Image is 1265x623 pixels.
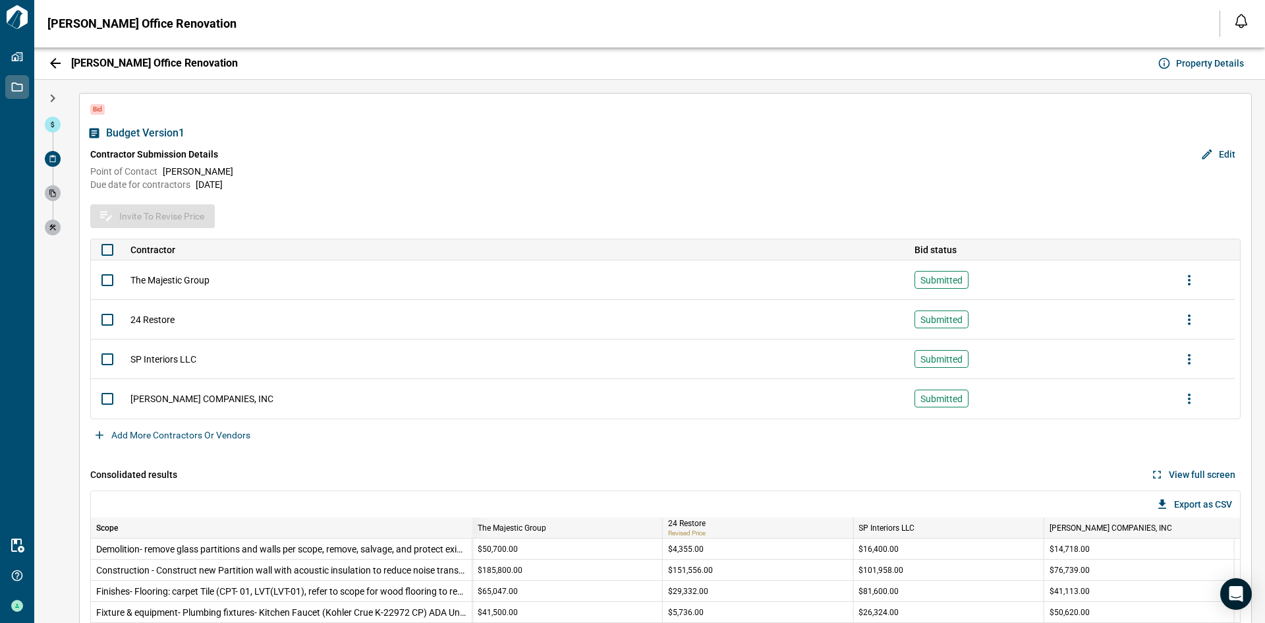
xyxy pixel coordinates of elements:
[668,529,706,537] span: Revised Price
[914,271,969,289] div: Submitted
[1174,498,1232,511] span: Export as CSV
[163,165,233,178] span: [PERSON_NAME]
[196,178,223,191] span: [DATE]
[96,585,466,598] span: Finishes- Flooring: carpet Tile (CPT- 01, LVT(LVT-01), refer to scope for wood flooring to remain...
[1050,607,1090,618] span: $50,620.00
[914,350,969,368] div: Submitted
[908,239,1169,260] div: Bid status
[668,544,704,554] span: $4,355.00
[1220,578,1252,610] div: Open Intercom Messenger
[1176,346,1202,372] button: more
[47,17,237,30] span: [PERSON_NAME] Office Renovation
[914,311,969,328] div: Submitted
[914,390,969,407] div: Submitted
[90,178,190,191] span: Due date for contractors
[1153,494,1237,515] button: Export as CSV
[90,104,105,115] span: Bid
[1050,565,1090,576] span: $76,739.00
[106,127,184,140] span: Budget Version 1
[1169,468,1235,481] span: View full screen
[1176,57,1244,70] span: Property Details
[858,544,899,554] span: $16,400.00
[478,565,522,576] span: $185,800.00
[1155,53,1249,74] button: Property Details
[858,607,899,618] span: $26,324.00
[130,274,210,287] span: The Majestic Group
[1050,523,1172,533] span: [PERSON_NAME] COMPANIES, INC
[478,607,518,618] span: $41,500.00
[478,586,518,597] span: $65,047.00
[1219,148,1235,161] span: Edit
[130,392,273,405] span: [PERSON_NAME] COMPANIES, INC
[130,239,175,260] div: Contractor
[96,564,466,577] span: Construction - Construct new Partition wall with acoustic insulation to reduce noise transfer, in...
[668,607,704,618] span: $5,736.00
[1050,544,1090,554] span: $14,718.00
[96,518,118,539] div: Scope
[91,518,472,539] div: Scope
[914,239,957,260] div: Bid status
[90,425,256,446] button: Add more contractors or vendors
[668,565,713,576] span: $151,556.00
[668,519,706,528] span: 24 Restore
[1176,267,1202,293] button: more
[1176,307,1202,333] button: more
[90,148,218,161] span: Contractor Submission Details
[478,544,518,554] span: $50,700.00
[130,313,175,326] span: 24 Restore
[1176,386,1202,412] button: more
[858,523,914,533] span: SP Interiors LLC
[96,543,466,556] span: Demolition- remove glass partitions and walls per scope, remove, salvage, and protect existing wo...
[1231,11,1252,32] button: Open notification feed
[1050,586,1090,597] span: $41,113.00
[1198,144,1241,165] button: Edit
[478,523,546,533] span: The Majestic Group
[71,57,238,70] span: [PERSON_NAME] Office Renovation
[90,468,177,481] span: Consolidated results
[130,353,196,366] span: SP Interiors LLC
[124,239,908,260] div: Contractor
[96,606,466,619] span: Fixture & equipment- Plumbing fixtures- Kitchen Faucet (Kohler Crue K-22972 CP) ADA Undermount si...
[90,123,190,144] button: Budget Version1
[90,165,157,178] span: Point of Contact
[858,565,903,576] span: $101,958.00
[1148,464,1241,485] button: View full screen
[668,586,708,597] span: $29,332.00
[858,586,899,597] span: $81,600.00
